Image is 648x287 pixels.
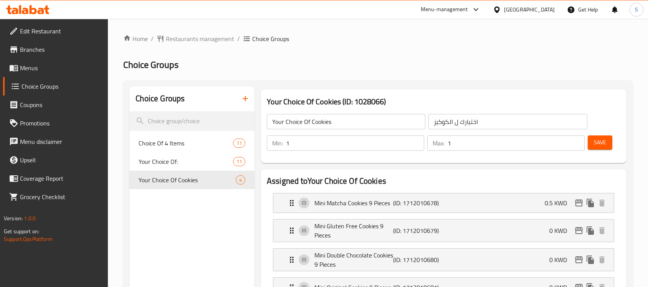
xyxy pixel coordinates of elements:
[3,151,108,169] a: Upsell
[20,63,102,73] span: Menus
[545,198,573,208] p: 0.5 KWD
[129,134,255,152] div: Choice Of 4 Items11
[123,56,179,73] span: Choice Groups
[123,34,148,43] a: Home
[166,34,234,43] span: Restaurants management
[20,119,102,128] span: Promotions
[3,22,108,40] a: Edit Restaurant
[3,132,108,151] a: Menu disclaimer
[267,190,620,216] li: Expand
[129,111,255,131] input: search
[3,114,108,132] a: Promotions
[236,176,245,184] span: 4
[573,254,585,266] button: edit
[233,157,245,166] div: Choices
[3,59,108,77] a: Menus
[573,225,585,236] button: edit
[21,82,102,91] span: Choice Groups
[151,34,154,43] li: /
[237,34,240,43] li: /
[129,152,255,171] div: Your Choice Of:11
[273,193,614,213] div: Expand
[4,234,53,244] a: Support.OpsPlatform
[233,140,245,147] span: 11
[421,5,468,14] div: Menu-management
[596,254,608,266] button: delete
[585,197,596,209] button: duplicate
[139,139,233,148] span: Choice Of 4 Items
[267,245,620,274] li: Expand
[20,137,102,146] span: Menu disclaimer
[3,77,108,96] a: Choice Groups
[596,197,608,209] button: delete
[272,139,283,148] p: Min:
[273,249,614,271] div: Expand
[129,171,255,189] div: Your Choice Of Cookies4
[233,158,245,165] span: 11
[549,255,573,264] p: 0 KWD
[314,221,393,240] p: Mini Gluten Free Cookies 9 Pieces
[585,225,596,236] button: duplicate
[123,34,633,43] nav: breadcrumb
[393,226,446,235] p: (ID: 1712010679)
[139,175,236,185] span: Your Choice Of Cookies
[393,255,446,264] p: (ID: 1712010680)
[3,40,108,59] a: Branches
[433,139,445,148] p: Max:
[24,213,36,223] span: 1.0.0
[136,93,185,104] h2: Choice Groups
[4,213,23,223] span: Version:
[588,135,612,150] button: Save
[233,139,245,148] div: Choices
[20,26,102,36] span: Edit Restaurant
[273,219,614,242] div: Expand
[596,225,608,236] button: delete
[252,34,289,43] span: Choice Groups
[157,34,234,43] a: Restaurants management
[267,175,620,187] h2: Assigned to Your Choice Of Cookies
[585,254,596,266] button: duplicate
[314,251,393,269] p: Mini Double Chocolate Cookies 9 Pieces
[635,5,638,14] span: S
[3,188,108,206] a: Grocery Checklist
[236,175,245,185] div: Choices
[20,155,102,165] span: Upsell
[20,100,102,109] span: Coupons
[267,216,620,245] li: Expand
[549,226,573,235] p: 0 KWD
[573,197,585,209] button: edit
[139,157,233,166] span: Your Choice Of:
[20,192,102,201] span: Grocery Checklist
[4,226,39,236] span: Get support on:
[594,138,606,147] span: Save
[3,96,108,114] a: Coupons
[393,198,446,208] p: (ID: 1712010678)
[267,96,620,108] h3: Your Choice Of Cookies (ID: 1028066)
[504,5,555,14] div: [GEOGRAPHIC_DATA]
[20,45,102,54] span: Branches
[20,174,102,183] span: Coverage Report
[314,198,393,208] p: Mini Matcha Cookies 9 Pieces
[3,169,108,188] a: Coverage Report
